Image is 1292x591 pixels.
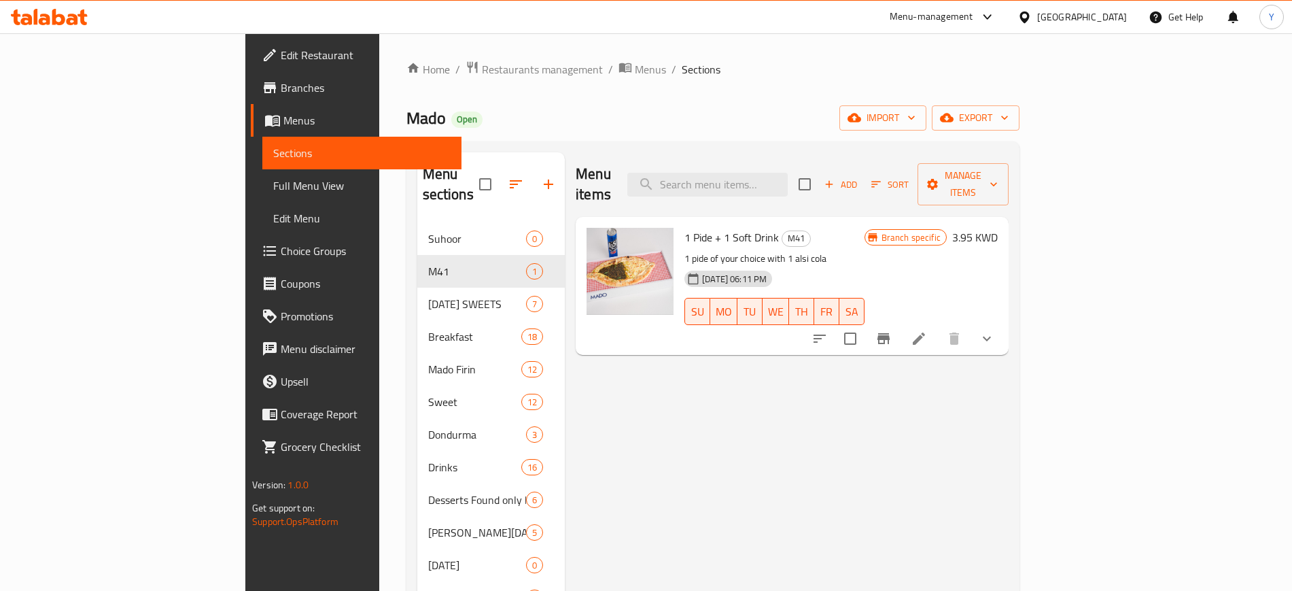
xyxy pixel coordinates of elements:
[822,177,859,192] span: Add
[428,492,526,508] span: Desserts Found only here
[287,476,309,494] span: 1.0.0
[451,112,483,128] div: Open
[710,298,737,325] button: MO
[466,61,603,78] a: Restaurants management
[943,109,1009,126] span: export
[522,461,542,474] span: 16
[671,61,676,78] li: /
[716,302,732,322] span: MO
[251,300,461,333] a: Promotions
[918,163,1009,205] button: Manage items
[417,516,565,549] div: [PERSON_NAME][DATE]5
[526,524,543,541] div: items
[867,322,900,355] button: Branch-specific-item
[782,231,810,246] span: M41
[428,296,526,312] div: RAMADAN SWEETS
[428,557,526,573] div: Mother's Day
[428,524,526,541] div: Mado Ramadan
[526,263,543,280] div: items
[768,302,784,322] span: WE
[871,177,909,192] span: Sort
[251,39,461,71] a: Edit Restaurant
[482,61,603,78] span: Restaurants management
[417,288,565,320] div: [DATE] SWEETS7
[417,320,565,353] div: Breakfast18
[428,231,526,247] span: Suhoor
[527,298,542,311] span: 7
[532,168,565,201] button: Add section
[526,426,543,443] div: items
[839,105,926,131] button: import
[417,222,565,255] div: Suhoor0
[252,513,338,530] a: Support.OpsPlatform
[1269,10,1274,24] span: Y
[417,549,565,581] div: [DATE]0
[251,71,461,104] a: Branches
[790,170,819,199] span: Select section
[697,273,772,286] span: [DATE] 06:11 PM
[428,426,526,443] div: Dondurma
[281,439,450,455] span: Grocery Checklist
[251,333,461,365] a: Menu disclaimer
[737,298,763,325] button: TU
[522,363,542,376] span: 12
[262,202,461,235] a: Edit Menu
[527,526,542,539] span: 5
[417,451,565,484] div: Drinks16
[521,459,543,475] div: items
[521,328,543,345] div: items
[281,406,450,422] span: Coverage Report
[521,361,543,377] div: items
[281,275,450,292] span: Coupons
[526,492,543,508] div: items
[417,484,565,516] div: Desserts Found only here6
[428,263,526,280] span: M41
[691,302,705,322] span: SU
[635,61,666,78] span: Menus
[836,324,865,353] span: Select to update
[527,494,542,507] span: 6
[428,394,521,410] span: Sweet
[932,105,1019,131] button: export
[273,178,450,194] span: Full Menu View
[782,231,811,247] div: M41
[526,231,543,247] div: items
[587,228,674,315] img: 1 Pide + 1 Soft Drink
[576,164,611,205] h2: Menu items
[428,361,521,377] span: Mado Firin
[682,61,720,78] span: Sections
[252,476,285,494] span: Version:
[979,331,995,347] svg: Show Choices
[911,331,927,347] a: Edit menu item
[428,557,526,573] span: [DATE]
[819,174,862,195] span: Add item
[406,61,1019,78] nav: breadcrumb
[252,499,315,517] span: Get support on:
[251,235,461,267] a: Choice Groups
[527,428,542,441] span: 3
[527,265,542,278] span: 1
[522,331,542,343] span: 18
[820,302,834,322] span: FR
[417,353,565,386] div: Mado Firin12
[608,61,613,78] li: /
[428,459,521,475] span: Drinks
[789,298,814,325] button: TH
[500,168,532,201] span: Sort sections
[262,169,461,202] a: Full Menu View
[428,328,521,345] span: Breakfast
[684,298,710,325] button: SU
[262,137,461,169] a: Sections
[618,61,666,78] a: Menus
[839,298,865,325] button: SA
[251,104,461,137] a: Menus
[273,210,450,226] span: Edit Menu
[684,227,779,248] span: 1 Pide + 1 Soft Drink
[850,109,915,126] span: import
[417,386,565,418] div: Sweet12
